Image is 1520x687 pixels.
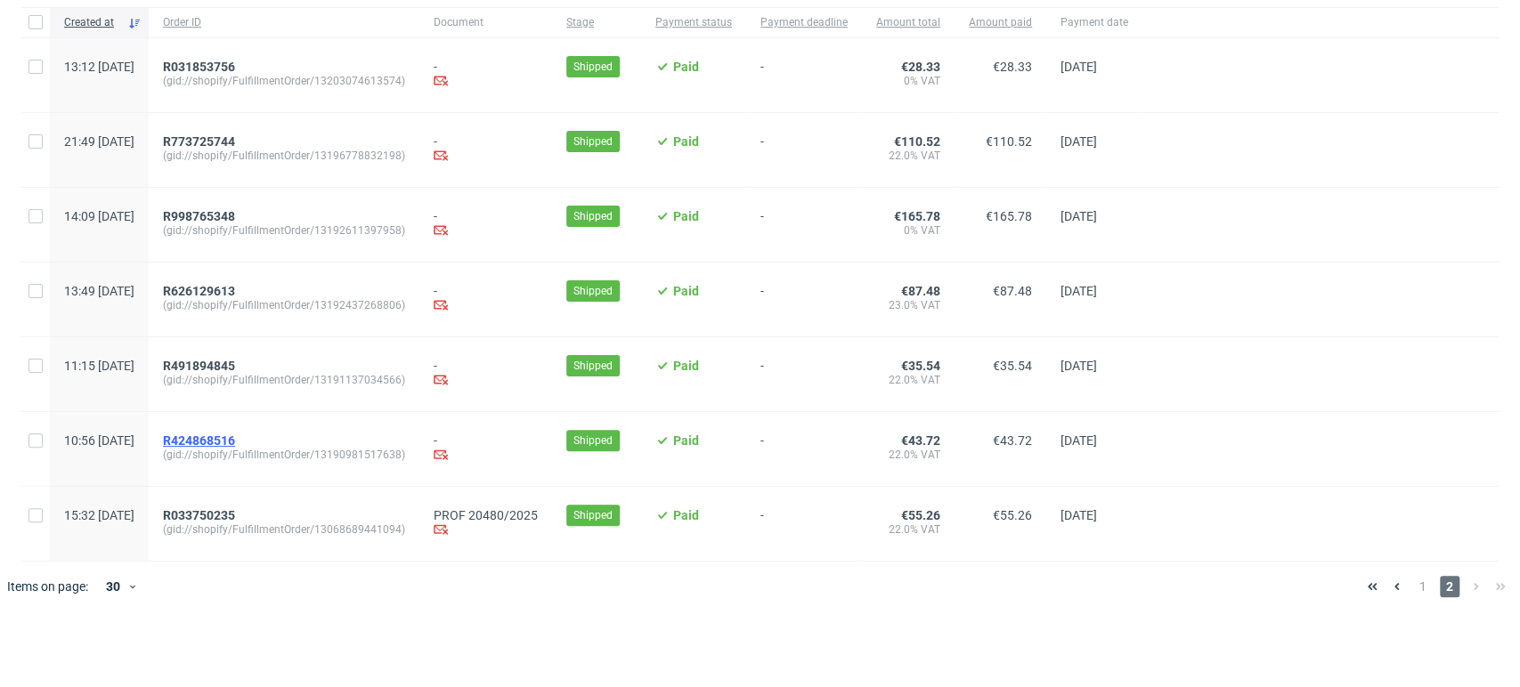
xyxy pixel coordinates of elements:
span: R998765348 [163,209,235,223]
span: €110.52 [894,134,940,149]
a: R033750235 [163,508,239,522]
span: Shipped [573,507,613,523]
div: - [434,359,538,390]
span: 0% VAT [876,74,940,88]
span: (gid://shopify/FulfillmentOrder/13191137034566) [163,373,405,387]
span: 13:49 [DATE] [64,284,134,298]
span: [DATE] [1061,284,1097,298]
a: R773725744 [163,134,239,149]
span: €28.33 [901,60,940,74]
span: 22.0% VAT [876,522,940,537]
a: R491894845 [163,359,239,373]
span: €28.33 [993,60,1032,74]
span: 21:49 [DATE] [64,134,134,149]
span: [DATE] [1061,134,1097,149]
span: €87.48 [993,284,1032,298]
span: Paid [673,134,699,149]
span: - [760,60,848,91]
span: Paid [673,508,699,522]
span: [DATE] [1061,60,1097,74]
span: Shipped [573,432,613,449]
span: Amount total [876,15,940,30]
span: R033750235 [163,508,235,522]
a: R626129613 [163,284,239,298]
span: (gid://shopify/FulfillmentOrder/13192611397958) [163,223,405,238]
span: €43.72 [993,433,1032,448]
span: 0% VAT [876,223,940,238]
span: 22.0% VAT [876,373,940,387]
span: 14:09 [DATE] [64,209,134,223]
div: 30 [95,574,127,599]
span: [DATE] [1061,508,1097,522]
span: - [760,209,848,240]
span: 22.0% VAT [876,149,940,163]
span: €55.26 [993,508,1032,522]
span: €87.48 [901,284,940,298]
a: R998765348 [163,209,239,223]
span: Shipped [573,283,613,299]
span: 10:56 [DATE] [64,433,134,448]
span: (gid://shopify/FulfillmentOrder/13192437268806) [163,298,405,312]
span: 2 [1440,576,1459,597]
span: Payment date [1061,15,1128,30]
span: - [760,359,848,390]
span: [DATE] [1061,209,1097,223]
span: €165.78 [894,209,940,223]
span: 13:12 [DATE] [64,60,134,74]
div: - [434,284,538,315]
span: [DATE] [1061,359,1097,373]
span: (gid://shopify/FulfillmentOrder/13203074613574) [163,74,405,88]
div: - [434,209,538,240]
span: €165.78 [986,209,1032,223]
span: Stage [566,15,627,30]
span: - [760,134,848,166]
span: [DATE] [1061,433,1097,448]
span: Order ID [163,15,405,30]
span: Shipped [573,59,613,75]
span: R626129613 [163,284,235,298]
span: 1 [1413,576,1433,597]
span: Paid [673,209,699,223]
span: €110.52 [986,134,1032,149]
span: 11:15 [DATE] [64,359,134,373]
span: (gid://shopify/FulfillmentOrder/13196778832198) [163,149,405,163]
span: Paid [673,60,699,74]
span: R424868516 [163,433,235,448]
span: Shipped [573,208,613,224]
span: (gid://shopify/FulfillmentOrder/13190981517638) [163,448,405,462]
div: - [434,60,538,91]
span: €35.54 [993,359,1032,373]
span: Payment deadline [760,15,848,30]
span: Paid [673,284,699,298]
span: R491894845 [163,359,235,373]
span: Items on page: [7,578,88,595]
span: 23.0% VAT [876,298,940,312]
span: €35.54 [901,359,940,373]
span: - [760,508,848,539]
span: (gid://shopify/FulfillmentOrder/13068689441094) [163,522,405,537]
div: - [434,134,538,166]
span: Paid [673,359,699,373]
span: Amount paid [969,15,1032,30]
span: R773725744 [163,134,235,149]
span: Shipped [573,358,613,374]
span: Created at [64,15,120,30]
span: R031853756 [163,60,235,74]
a: R031853756 [163,60,239,74]
span: 15:32 [DATE] [64,508,134,522]
span: Paid [673,433,699,448]
a: R424868516 [163,433,239,448]
div: - [434,433,538,465]
span: - [760,433,848,465]
span: Payment status [655,15,732,30]
span: - [760,284,848,315]
span: Shipped [573,133,613,150]
span: €43.72 [901,433,940,448]
span: €55.26 [901,508,940,522]
span: Document [434,15,538,30]
span: 22.0% VAT [876,448,940,462]
a: PROF 20480/2025 [434,508,538,522]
